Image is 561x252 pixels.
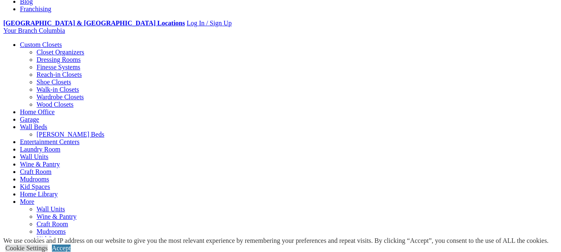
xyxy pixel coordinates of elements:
a: Wood Closets [37,101,73,108]
a: Kid Spaces [37,235,66,242]
a: Your Branch Columbia [3,27,65,34]
a: [GEOGRAPHIC_DATA] & [GEOGRAPHIC_DATA] Locations [3,20,185,27]
a: Kid Spaces [20,183,50,190]
a: Laundry Room [20,146,60,153]
div: We use cookies and IP address on our website to give you the most relevant experience by remember... [3,237,549,245]
a: Franchising [20,5,51,12]
a: More menu text will display only on big screen [20,198,34,205]
a: Wardrobe Closets [37,93,84,100]
a: Craft Room [37,220,68,228]
a: Entertainment Centers [20,138,80,145]
a: Mudrooms [20,176,49,183]
a: Home Library [20,191,58,198]
a: [PERSON_NAME] Beds [37,131,104,138]
a: Finesse Systems [37,64,80,71]
a: Wall Beds [20,123,47,130]
span: Columbia [39,27,65,34]
a: Wall Units [20,153,48,160]
a: Accept [52,245,71,252]
a: Home Office [20,108,55,115]
a: Reach-in Closets [37,71,82,78]
a: Wall Units [37,206,65,213]
a: Wine & Pantry [37,213,76,220]
a: Craft Room [20,168,51,175]
a: Custom Closets [20,41,62,48]
a: Shoe Closets [37,78,71,86]
a: Walk-in Closets [37,86,79,93]
span: Your Branch [3,27,37,34]
a: Log In / Sign Up [186,20,231,27]
a: Mudrooms [37,228,66,235]
a: Closet Organizers [37,49,84,56]
a: Wine & Pantry [20,161,60,168]
a: Garage [20,116,39,123]
a: Dressing Rooms [37,56,81,63]
a: Cookie Settings [5,245,48,252]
